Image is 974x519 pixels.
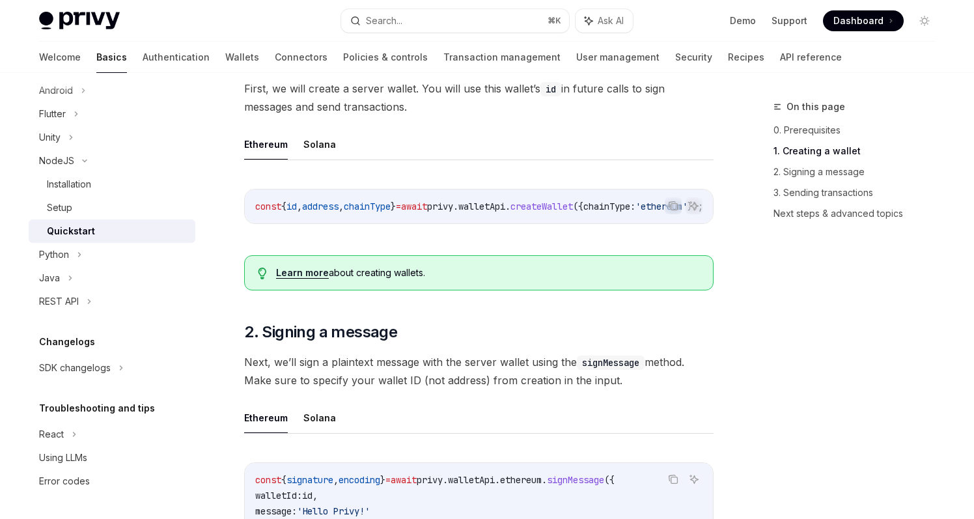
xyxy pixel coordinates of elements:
[255,201,281,212] span: const
[635,201,688,212] span: 'ethereum'
[542,474,547,486] span: .
[453,201,458,212] span: .
[297,201,302,212] span: ,
[39,12,120,30] img: light logo
[728,42,764,73] a: Recipes
[286,474,333,486] span: signature
[686,471,703,488] button: Ask AI
[458,201,505,212] span: walletApi
[577,356,645,370] code: signMessage
[39,360,111,376] div: SDK changelogs
[573,201,583,212] span: ({
[47,176,91,192] div: Installation
[297,505,370,517] span: 'Hello Privy!'
[583,201,635,212] span: chainType:
[244,402,288,433] button: Ethereum
[780,42,842,73] a: API reference
[244,322,397,343] span: 2. Signing a message
[401,201,427,212] span: await
[443,474,448,486] span: .
[344,201,391,212] span: chainType
[495,474,500,486] span: .
[244,353,714,389] span: Next, we’ll sign a plaintext message with the server wallet using the method. Make sure to specif...
[773,120,945,141] a: 0. Prerequisites
[443,42,561,73] a: Transaction management
[833,14,884,27] span: Dashboard
[281,201,286,212] span: {
[730,14,756,27] a: Demo
[302,201,339,212] span: address
[773,182,945,203] a: 3. Sending transactions
[275,42,327,73] a: Connectors
[540,82,561,96] code: id
[914,10,935,31] button: Toggle dark mode
[39,427,64,442] div: React
[547,474,604,486] span: signMessage
[686,197,703,214] button: Ask AI
[665,197,682,214] button: Copy the contents from the code block
[29,196,195,219] a: Setup
[339,474,380,486] span: encoding
[773,203,945,224] a: Next steps & advanced topics
[29,173,195,196] a: Installation
[276,266,700,279] div: about creating wallets.
[772,14,807,27] a: Support
[548,16,561,26] span: ⌘ K
[39,473,90,489] div: Error codes
[773,161,945,182] a: 2. Signing a message
[576,42,660,73] a: User management
[341,9,569,33] button: Search...⌘K
[385,474,391,486] span: =
[143,42,210,73] a: Authentication
[510,201,573,212] span: createWallet
[39,450,87,466] div: Using LLMs
[39,106,66,122] div: Flutter
[47,223,95,239] div: Quickstart
[343,42,428,73] a: Policies & controls
[598,14,624,27] span: Ask AI
[366,13,402,29] div: Search...
[47,200,72,216] div: Setup
[29,446,195,470] a: Using LLMs
[303,129,336,160] button: Solana
[281,474,286,486] span: {
[276,267,329,279] a: Learn more
[29,470,195,493] a: Error codes
[255,505,297,517] span: message:
[39,42,81,73] a: Welcome
[786,99,845,115] span: On this page
[302,490,313,501] span: id
[427,201,453,212] span: privy
[244,129,288,160] button: Ethereum
[39,294,79,309] div: REST API
[665,471,682,488] button: Copy the contents from the code block
[258,268,267,279] svg: Tip
[96,42,127,73] a: Basics
[39,270,60,286] div: Java
[396,201,401,212] span: =
[39,400,155,416] h5: Troubleshooting and tips
[39,334,95,350] h5: Changelogs
[29,219,195,243] a: Quickstart
[773,141,945,161] a: 1. Creating a wallet
[675,42,712,73] a: Security
[505,201,510,212] span: .
[286,201,297,212] span: id
[333,474,339,486] span: ,
[391,474,417,486] span: await
[391,201,396,212] span: }
[244,79,714,116] span: First, we will create a server wallet. You will use this wallet’s in future calls to sign message...
[39,247,69,262] div: Python
[225,42,259,73] a: Wallets
[380,474,385,486] span: }
[500,474,542,486] span: ethereum
[255,490,302,501] span: walletId:
[39,130,61,145] div: Unity
[448,474,495,486] span: walletApi
[339,201,344,212] span: ,
[417,474,443,486] span: privy
[576,9,633,33] button: Ask AI
[303,402,336,433] button: Solana
[313,490,318,501] span: ,
[255,474,281,486] span: const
